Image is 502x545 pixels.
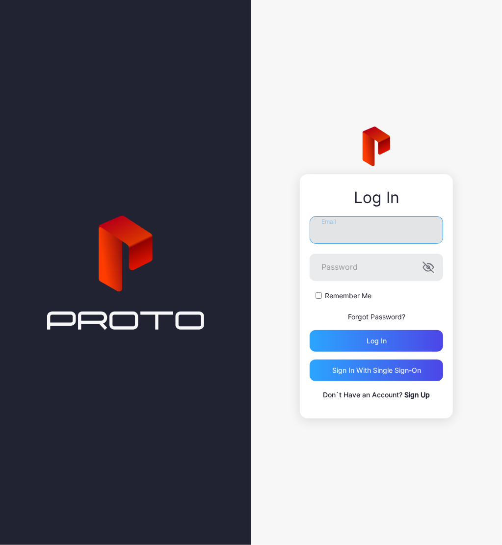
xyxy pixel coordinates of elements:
p: Don`t Have an Account? [310,389,443,401]
button: Password [423,261,434,273]
div: Sign in With Single Sign-On [332,366,421,374]
input: Email [310,216,443,244]
label: Remember Me [325,291,371,301]
button: Sign in With Single Sign-On [310,360,443,381]
div: Log in [367,337,387,345]
input: Password [310,254,443,281]
button: Log in [310,330,443,352]
div: Log In [310,189,443,207]
a: Forgot Password? [348,312,405,321]
a: Sign Up [404,390,430,399]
